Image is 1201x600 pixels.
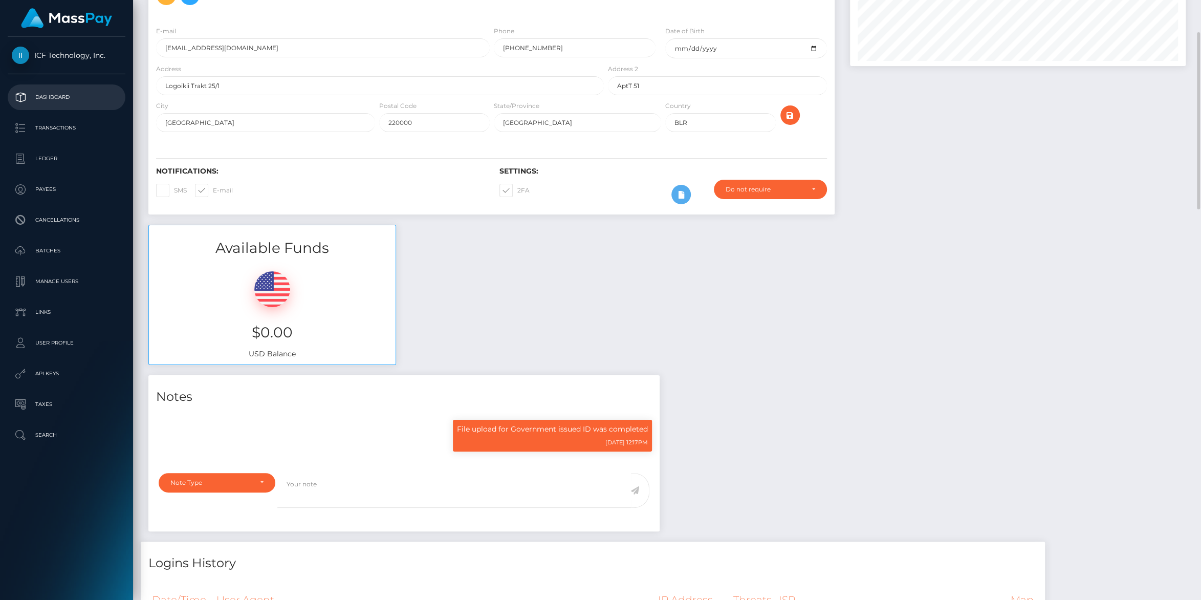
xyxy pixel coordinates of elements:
[149,238,396,258] h3: Available Funds
[8,269,125,294] a: Manage Users
[156,184,187,197] label: SMS
[21,8,112,28] img: MassPay Logo
[499,184,530,197] label: 2FA
[156,65,181,74] label: Address
[254,271,290,307] img: USD.png
[457,424,648,435] p: File upload for Government issued ID was completed
[608,65,638,74] label: Address 2
[170,479,252,487] div: Note Type
[12,274,121,289] p: Manage Users
[157,323,388,342] h3: $0.00
[12,120,121,136] p: Transactions
[379,101,417,111] label: Postal Code
[605,439,648,446] small: [DATE] 12:17PM
[12,212,121,228] p: Cancellations
[494,27,514,36] label: Phone
[665,27,705,36] label: Date of Birth
[12,47,29,64] img: ICF Technology, Inc.
[12,335,121,351] p: User Profile
[8,84,125,110] a: Dashboard
[12,182,121,197] p: Payees
[156,388,652,406] h4: Notes
[8,207,125,233] a: Cancellations
[8,361,125,387] a: API Keys
[159,473,275,492] button: Note Type
[8,177,125,202] a: Payees
[12,243,121,259] p: Batches
[12,366,121,381] p: API Keys
[12,90,121,105] p: Dashboard
[494,101,539,111] label: State/Province
[12,151,121,166] p: Ledger
[8,392,125,417] a: Taxes
[8,51,125,60] span: ICF Technology, Inc.
[156,27,176,36] label: E-mail
[499,167,827,176] h6: Settings:
[12,397,121,412] p: Taxes
[12,305,121,320] p: Links
[8,238,125,264] a: Batches
[8,146,125,172] a: Ledger
[195,184,233,197] label: E-mail
[8,299,125,325] a: Links
[148,554,1037,572] h4: Logins History
[8,115,125,141] a: Transactions
[714,180,827,199] button: Do not require
[156,101,168,111] label: City
[726,185,803,194] div: Do not require
[149,259,396,365] div: USD Balance
[665,101,691,111] label: Country
[8,422,125,448] a: Search
[156,167,484,176] h6: Notifications:
[8,330,125,356] a: User Profile
[12,427,121,443] p: Search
